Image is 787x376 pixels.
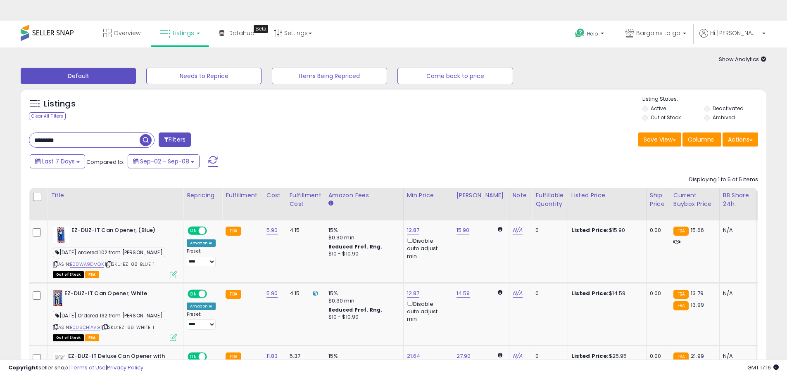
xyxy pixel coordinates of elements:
[44,98,76,110] h5: Listings
[407,352,421,360] a: 21.64
[691,289,704,297] span: 13.79
[328,306,383,313] b: Reduced Prof. Rng.
[673,191,716,208] div: Current Buybox Price
[723,227,750,234] div: N/A
[226,290,241,299] small: FBA
[457,191,506,200] div: [PERSON_NAME]
[571,191,643,200] div: Listed Price
[407,289,420,298] a: 12.87
[53,227,177,277] div: ASIN:
[719,55,766,63] span: Show Analytics
[650,191,666,208] div: Ship Price
[290,227,319,234] div: 4.15
[328,314,397,321] div: $10 - $10.90
[535,227,561,234] div: 0
[688,135,714,144] span: Columns
[638,132,681,147] button: Save View
[53,290,177,341] div: ASIN:
[29,112,66,120] div: Clear All Filters
[266,191,283,200] div: Cost
[140,157,189,166] span: Sep-02 - Sep-08
[328,251,397,258] div: $10 - $10.90
[53,271,84,278] span: All listings that are currently out of stock and unavailable for purchase on Amazon
[699,29,766,47] a: Hi [PERSON_NAME]
[226,352,241,362] small: FBA
[535,191,564,208] div: Fulfillable Quantity
[713,114,735,121] label: Archived
[53,311,165,320] span: [DATE] Ordered 132 from [PERSON_NAME]
[673,301,689,310] small: FBA
[723,191,753,208] div: BB Share 24h.
[187,239,216,247] div: Amazon AI
[691,352,704,360] span: 21.99
[187,312,216,330] div: Preset:
[107,364,143,371] a: Privacy Policy
[457,226,470,234] a: 15.90
[723,352,750,360] div: N/A
[689,176,758,184] div: Displaying 1 to 5 of 5 items
[513,226,523,234] a: N/A
[290,191,321,208] div: Fulfillment Cost
[101,324,154,331] span: | SKU: EZ-88-WHITE-1
[575,28,585,38] i: Get Help
[571,352,640,360] div: $25.95
[636,29,680,37] span: Bargains to go
[53,334,84,341] span: All listings that are currently out of stock and unavailable for purchase on Amazon
[710,29,760,37] span: Hi [PERSON_NAME]
[68,352,169,370] b: EZ-DUZ-IT Deluxe Can Opener with Black Grips (Set of 2)
[328,234,397,241] div: $0.30 min
[328,290,397,297] div: 15%
[513,352,523,360] a: N/A
[42,157,75,166] span: Last 7 Days
[86,158,124,166] span: Compared to:
[650,227,663,234] div: 0.00
[535,290,561,297] div: 0
[290,352,319,360] div: 5.37
[8,364,143,372] div: seller snap | |
[535,352,561,360] div: 0
[651,105,666,112] label: Active
[650,290,663,297] div: 0.00
[21,68,136,84] button: Default
[513,191,529,200] div: Note
[71,364,106,371] a: Terms of Use
[226,191,259,200] div: Fulfillment
[266,289,278,298] a: 5.90
[673,290,689,299] small: FBA
[328,200,333,207] small: Amazon Fees.
[159,132,191,147] button: Filters
[723,132,758,147] button: Actions
[328,352,397,360] div: 15%
[571,226,609,234] b: Listed Price:
[328,191,400,200] div: Amazon Fees
[328,297,397,305] div: $0.30 min
[397,68,513,84] button: Come back to price
[691,226,704,234] span: 15.66
[146,68,262,84] button: Needs to Reprice
[571,352,609,360] b: Listed Price:
[513,289,523,298] a: N/A
[154,21,206,45] a: Listings
[228,29,254,37] span: DataHub
[457,289,470,298] a: 14.59
[187,303,216,310] div: Amazon AI
[268,21,318,45] a: Settings
[328,227,397,234] div: 15%
[51,191,180,200] div: Title
[71,227,172,236] b: EZ-DUZ-IT Can Opener, (Blue)
[53,248,165,257] span: [DATE] ordered 102 from [PERSON_NAME]
[568,22,612,47] a: Help
[188,353,199,360] span: ON
[30,154,85,168] button: Last 7 Days
[128,154,200,168] button: Sep-02 - Sep-08
[723,290,750,297] div: N/A
[266,352,278,360] a: 11.83
[650,352,663,360] div: 0.00
[53,290,62,306] img: 41FtLOVp8iL._SL40_.jpg
[173,29,194,37] span: Listings
[571,289,609,297] b: Listed Price:
[290,290,319,297] div: 4.15
[188,290,199,297] span: ON
[571,290,640,297] div: $14.59
[105,261,155,267] span: | SKU: EZ-88-BLUE-1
